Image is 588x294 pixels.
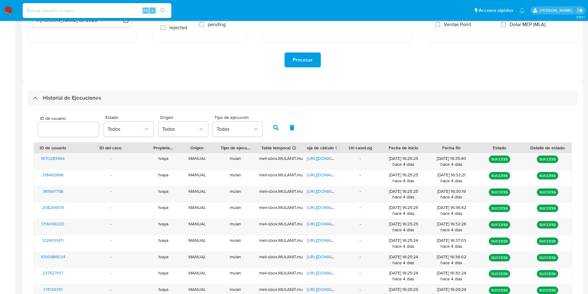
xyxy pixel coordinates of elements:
[519,8,525,13] a: Notificaciones
[576,15,585,20] span: 3.150.1
[143,7,148,13] span: Alt
[540,7,575,13] p: tomas.vaya@mercadolibre.com
[152,7,153,13] span: s
[156,6,169,15] button: search-icon
[479,7,513,14] span: Accesos rápidos
[577,7,583,14] a: Salir
[23,7,171,15] input: Buscar usuario o caso...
